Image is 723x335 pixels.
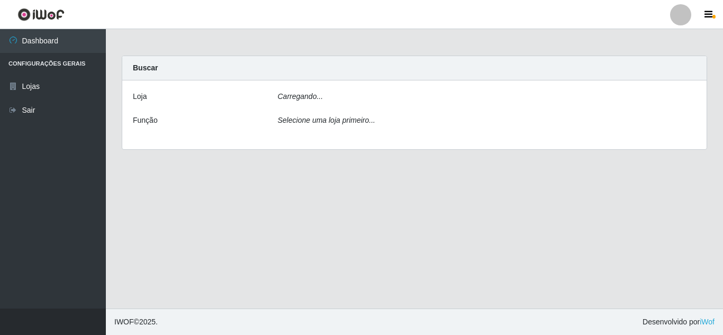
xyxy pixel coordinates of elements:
[643,316,715,328] span: Desenvolvido por
[700,318,715,326] a: iWof
[133,91,147,102] label: Loja
[114,316,158,328] span: © 2025 .
[278,92,323,101] i: Carregando...
[133,64,158,72] strong: Buscar
[133,115,158,126] label: Função
[17,8,65,21] img: CoreUI Logo
[278,116,375,124] i: Selecione uma loja primeiro...
[114,318,134,326] span: IWOF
